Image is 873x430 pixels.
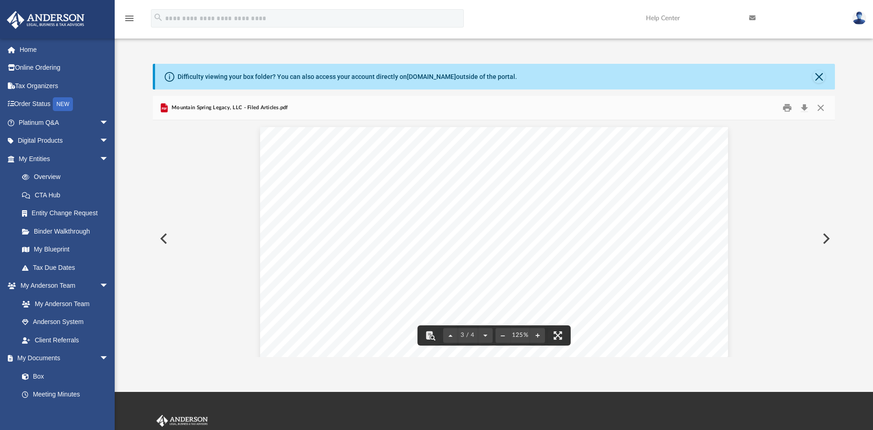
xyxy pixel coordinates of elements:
span: arrow_drop_down [100,150,118,168]
a: Platinum Q&Aarrow_drop_down [6,113,122,132]
img: Anderson Advisors Platinum Portal [4,11,87,29]
i: search [153,12,163,22]
div: Preview [153,96,835,357]
div: Current zoom level [510,332,530,338]
button: 3 / 4 [458,325,478,346]
span: arrow_drop_down [100,277,118,296]
a: Entity Change Request [13,204,122,223]
a: Digital Productsarrow_drop_down [6,132,122,150]
a: Tax Due Dates [13,258,122,277]
a: My Documentsarrow_drop_down [6,349,118,368]
div: File preview [153,120,835,357]
a: Anderson System [13,313,118,331]
a: Box [13,367,113,385]
button: Previous File [153,226,173,251]
a: Tax Organizers [6,77,122,95]
span: arrow_drop_down [100,132,118,151]
a: Overview [13,168,122,186]
button: Toggle findbar [420,325,440,346]
a: Order StatusNEW [6,95,122,114]
button: Close [812,101,829,115]
a: Meeting Minutes [13,385,118,404]
a: Client Referrals [13,331,118,349]
a: My Blueprint [13,240,118,259]
img: Anderson Advisors Platinum Portal [155,415,210,427]
button: Previous page [443,325,458,346]
a: [DOMAIN_NAME] [407,73,456,80]
a: CTA Hub [13,186,122,204]
i: menu [124,13,135,24]
span: 3 / 4 [458,332,478,338]
a: My Anderson Team [13,295,113,313]
a: Online Ordering [6,59,122,77]
span: arrow_drop_down [100,349,118,368]
button: Zoom out [495,325,510,346]
button: Zoom in [530,325,545,346]
button: Download [796,101,812,115]
a: menu [124,17,135,24]
button: Next page [478,325,493,346]
a: Binder Walkthrough [13,222,122,240]
button: Close [812,70,825,83]
div: Document Viewer [153,120,835,357]
div: NEW [53,97,73,111]
a: Home [6,40,122,59]
a: My Anderson Teamarrow_drop_down [6,277,118,295]
img: User Pic [852,11,866,25]
button: Enter fullscreen [548,325,568,346]
span: Mountain Spring Legacy, LLC - Filed Articles.pdf [170,104,288,112]
button: Next File [815,226,835,251]
a: My Entitiesarrow_drop_down [6,150,122,168]
div: Difficulty viewing your box folder? You can also access your account directly on outside of the p... [178,72,517,82]
span: arrow_drop_down [100,113,118,132]
button: Print [778,101,796,115]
